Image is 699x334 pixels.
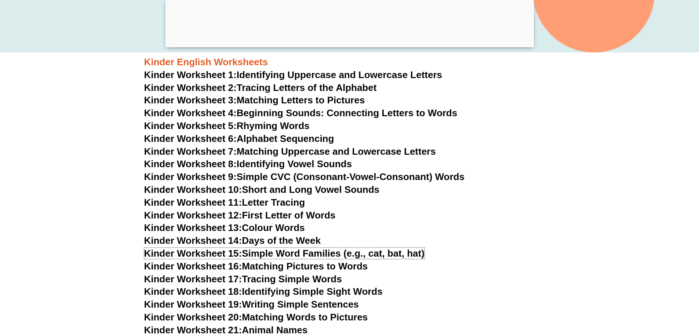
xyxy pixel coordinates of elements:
span: Kinder Worksheet 20: [144,312,242,323]
span: Kinder Worksheet 9: [144,171,237,182]
a: Kinder Worksheet 11:Letter Tracing [144,197,305,208]
span: Kinder Worksheet 1: [144,69,237,80]
span: Kinder Worksheet 6: [144,133,237,144]
span: Kinder Worksheet 3: [144,95,237,106]
span: Kinder Worksheet 10: [144,184,242,195]
a: Kinder Worksheet 7:Matching Uppercase and Lowercase Letters [144,146,436,157]
a: Kinder Worksheet 9:Simple CVC (Consonant-Vowel-Consonant) Words [144,171,465,182]
a: Kinder Worksheet 14:Days of the Week [144,235,321,246]
a: Kinder Worksheet 3:Matching Letters to Pictures [144,95,365,106]
a: Kinder Worksheet 15:Simple Word Families (e.g., cat, bat, hat) [144,248,425,259]
a: Kinder Worksheet 16:Matching Pictures to Words [144,261,368,272]
a: Kinder Worksheet 10:Short and Long Vowel Sounds [144,184,380,195]
span: Kinder Worksheet 19: [144,299,242,310]
a: Kinder Worksheet 19:Writing Simple Sentences [144,299,359,310]
span: Kinder Worksheet 11: [144,197,242,208]
span: Kinder Worksheet 8: [144,158,237,169]
a: Kinder Worksheet 2:Tracing Letters of the Alphabet [144,82,377,93]
span: Kinder Worksheet 2: [144,82,237,93]
span: Kinder Worksheet 12: [144,210,242,221]
a: Kinder Worksheet 4:Beginning Sounds: Connecting Letters to Words [144,107,458,118]
a: Kinder Worksheet 18:Identifying Simple Sight Words [144,286,383,297]
h3: Kinder English Worksheets [144,56,555,69]
a: Kinder Worksheet 6:Alphabet Sequencing [144,133,334,144]
span: Kinder Worksheet 7: [144,146,237,157]
a: Kinder Worksheet 5:Rhyming Words [144,120,310,131]
a: Kinder Worksheet 12:First Letter of Words [144,210,336,221]
span: Kinder Worksheet 13: [144,222,242,233]
a: Kinder Worksheet 13:Colour Words [144,222,305,233]
span: Kinder Worksheet 17: [144,274,242,285]
a: Kinder Worksheet 17:Tracing Simple Words [144,274,342,285]
span: Kinder Worksheet 4: [144,107,237,118]
span: Kinder Worksheet 18: [144,286,242,297]
span: Kinder Worksheet 14: [144,235,242,246]
a: Kinder Worksheet 1:Identifying Uppercase and Lowercase Letters [144,69,443,80]
iframe: Chat Widget [577,251,699,334]
a: Kinder Worksheet 8:Identifying Vowel Sounds [144,158,352,169]
a: Kinder Worksheet 20:Matching Words to Pictures [144,312,368,323]
span: Kinder Worksheet 5: [144,120,237,131]
span: Kinder Worksheet 15: [144,248,242,259]
span: Kinder Worksheet 16: [144,261,242,272]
